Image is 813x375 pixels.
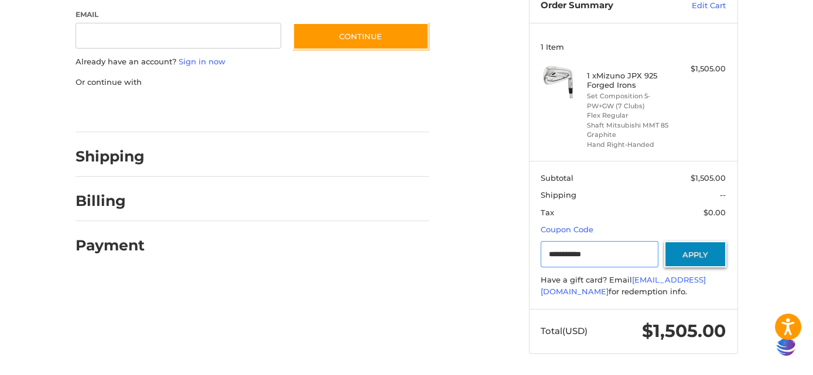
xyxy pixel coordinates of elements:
p: Or continue with [76,77,429,88]
span: Subtotal [541,173,573,183]
img: svg+xml;base64,PHN2ZyB3aWR0aD0iMzQiIGhlaWdodD0iMzQiIHZpZXdCb3g9IjAgMCAzNCAzNCIgZmlsbD0ibm9uZSIgeG... [776,336,796,357]
span: $0.00 [703,208,726,217]
h2: Billing [76,192,144,210]
span: Total (USD) [541,325,587,336]
a: Coupon Code [541,225,593,234]
span: Shipping [541,190,576,199]
div: Have a gift card? Email for redemption info. [541,274,726,297]
iframe: PayPal-paylater [171,99,259,121]
li: Hand Right-Handed [587,140,677,150]
label: Email [76,9,282,20]
div: $1,505.00 [679,63,726,75]
span: $1,505.00 [691,173,726,183]
li: Set Composition 5-PW+GW (7 Clubs) [587,91,677,111]
input: Gift Certificate or Coupon Code [541,241,658,267]
iframe: PayPal-venmo [270,99,358,121]
h3: 1 Item [541,42,726,51]
p: Already have an account? [76,56,429,68]
button: Apply [664,241,726,267]
span: -- [720,190,726,199]
li: Flex Regular [587,111,677,121]
h4: 1 x Mizuno JPX 925 Forged Irons [587,71,677,90]
a: [EMAIL_ADDRESS][DOMAIN_NAME] [541,275,706,296]
a: Sign in now [179,57,226,66]
h2: Payment [76,236,145,254]
iframe: PayPal-paypal [71,99,159,121]
span: $1,505.00 [642,320,726,342]
h2: Shipping [76,147,145,166]
button: Continue [293,23,429,50]
span: Tax [541,208,554,217]
li: Shaft Mitsubishi MMT 85 Graphite [587,121,677,140]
